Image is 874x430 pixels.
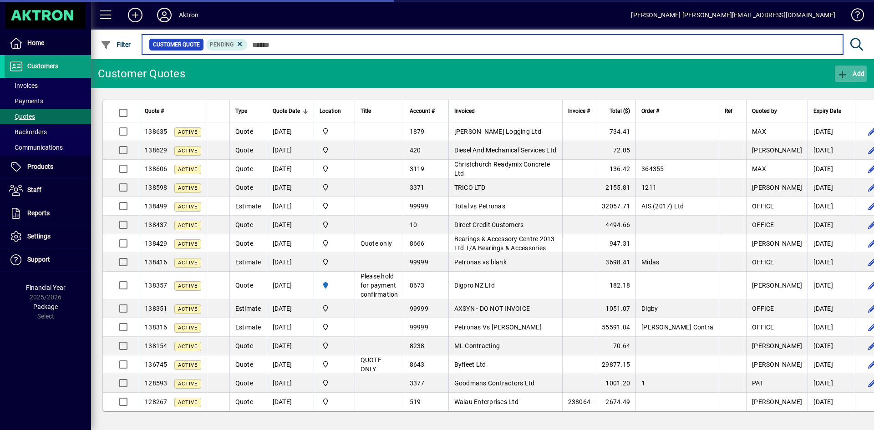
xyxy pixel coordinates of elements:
td: [DATE] [808,253,855,272]
td: [DATE] [267,216,314,234]
td: [DATE] [808,178,855,197]
span: Quote [235,282,253,289]
span: 1879 [410,128,425,135]
a: Home [5,32,91,55]
td: [DATE] [267,393,314,411]
span: Customers [27,62,58,70]
span: [PERSON_NAME] [752,282,802,289]
span: Diesel And Mechanical Services Ltd [454,147,557,154]
span: Quote only [361,240,392,247]
span: Central [320,126,349,137]
td: [DATE] [267,253,314,272]
span: Active [178,148,198,154]
span: 99999 [410,324,428,331]
span: 8643 [410,361,425,368]
span: Please hold for payment confirmation [361,273,398,298]
span: Home [27,39,44,46]
a: Invoices [5,78,91,93]
span: Digpro NZ Ltd [454,282,495,289]
div: Order # [641,106,713,116]
span: [PERSON_NAME] [752,240,802,247]
td: [DATE] [808,141,855,160]
td: [DATE] [267,355,314,374]
span: QUOTE ONLY [361,356,381,373]
td: 32057.71 [596,197,635,216]
span: Products [27,163,53,170]
span: Quote [235,165,253,172]
span: Central [320,145,349,155]
span: Ref [725,106,732,116]
span: Total vs Petronas [454,202,505,210]
div: Quote Date [273,106,308,116]
td: [DATE] [808,197,855,216]
td: 136.42 [596,160,635,178]
span: OFFICE [752,221,774,228]
td: 70.64 [596,337,635,355]
td: [DATE] [808,374,855,393]
span: Staff [27,186,41,193]
span: Direct Credit Customers [454,221,524,228]
span: 128593 [145,379,168,387]
span: 128267 [145,398,168,405]
span: Active [178,283,198,289]
span: Estimate [235,258,261,266]
td: 2155.81 [596,178,635,197]
a: Staff [5,179,91,202]
span: Total ($) [610,106,630,116]
span: 138154 [145,342,168,349]
td: 2674.49 [596,393,635,411]
span: Quote [235,147,253,154]
span: Digby [641,305,658,312]
span: Central [320,182,349,192]
span: Central [320,238,349,248]
span: Expiry Date [813,106,841,116]
span: Customer Quote [153,40,200,49]
span: 519 [410,398,421,405]
button: Add [835,66,867,82]
td: [DATE] [267,374,314,393]
span: Reports [27,209,50,217]
span: Settings [27,233,51,240]
span: OFFICE [752,324,774,331]
span: Quote [235,184,253,191]
span: Central [320,304,349,314]
span: 138598 [145,184,168,191]
div: Quote # [145,106,201,116]
td: [DATE] [267,272,314,299]
span: Active [178,344,198,349]
div: Customer Quotes [98,66,185,81]
span: Financial Year [26,284,66,291]
span: Type [235,106,247,116]
div: Ref [725,106,741,116]
span: Petronas Vs [PERSON_NAME] [454,324,542,331]
span: 99999 [410,258,428,266]
span: Add [837,70,864,77]
span: Order # [641,106,659,116]
span: 138606 [145,165,168,172]
td: [DATE] [808,318,855,337]
td: [DATE] [808,299,855,318]
span: Active [178,325,198,331]
span: Invoices [9,82,38,89]
span: Package [33,303,58,310]
span: Christchurch Readymix Concrete Ltd [454,161,550,177]
a: Communications [5,140,91,155]
td: [DATE] [808,216,855,234]
div: Location [320,106,349,116]
td: 238064 [562,393,596,411]
td: [DATE] [808,272,855,299]
span: [PERSON_NAME] [752,398,802,405]
span: 1 [641,379,645,387]
td: [DATE] [808,234,855,253]
span: [PERSON_NAME] Logging Ltd [454,128,541,135]
span: Backorders [9,128,47,136]
span: 138416 [145,258,168,266]
span: OFFICE [752,305,774,312]
mat-chip: Pending Status: Pending [206,39,248,51]
span: Active [178,400,198,405]
span: Quote Date [273,106,300,116]
span: Active [178,204,198,210]
span: ML Contracting [454,342,500,349]
span: Quote [235,342,253,349]
span: AIS (2017) Ltd [641,202,684,210]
